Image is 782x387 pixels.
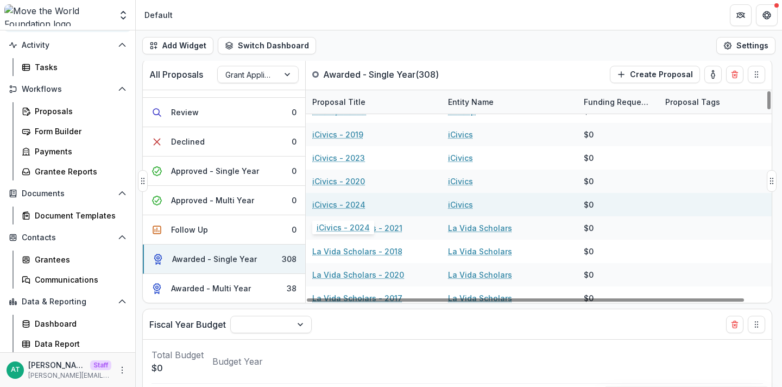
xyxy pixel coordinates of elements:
div: 38 [287,283,297,294]
div: $0 [584,269,594,280]
button: Open Documents [4,185,131,202]
div: Awarded - Multi Year [171,283,251,294]
div: Follow Up [171,224,208,235]
button: Open entity switcher [116,4,131,26]
div: $0 [584,246,594,257]
div: Entity Name [442,90,577,114]
nav: breadcrumb [140,7,177,23]
div: Communications [35,274,122,285]
button: Awarded - Single Year308 [143,245,305,274]
div: 0 [292,195,297,206]
a: La Vida Scholars - 2017 [312,292,402,304]
a: La Vida Scholars - 2021 [312,222,402,234]
button: Open Workflows [4,80,131,98]
a: La Vida Scholars - 2018 [312,246,402,257]
button: Settings [716,37,775,54]
a: Communications [17,271,131,289]
div: Grantees [35,254,122,265]
div: Default [144,9,173,21]
a: Data Report [17,335,131,353]
a: Tasks [17,58,131,76]
div: Declined [171,136,205,147]
p: Total Budget [152,348,204,361]
a: iCivics - 2023 [312,152,365,164]
div: Dashboard [35,318,122,329]
button: Add Widget [142,37,213,54]
div: 0 [292,165,297,177]
button: Get Help [756,4,778,26]
a: La Vida Scholars [448,222,512,234]
button: Create Proposal [610,66,700,83]
button: Awarded - Multi Year38 [143,274,305,303]
a: iCivics [448,199,473,210]
button: Delete card [726,316,743,333]
a: iCivics [448,129,473,140]
div: $0 [584,292,594,304]
button: Delete card [726,66,743,83]
p: All Proposals [149,68,203,81]
a: iCivics [448,152,473,164]
img: Move the World Foundation logo [4,4,111,26]
button: Follow Up0 [143,215,305,245]
div: 0 [292,136,297,147]
div: Funding Requested [577,96,659,108]
div: Document Templates [35,210,122,221]
div: Form Builder [35,126,122,137]
div: Funding Requested [577,90,659,114]
div: 0 [292,224,297,235]
button: Open Activity [4,36,131,54]
button: Open Data & Reporting [4,293,131,310]
div: Approved - Multi Year [171,195,254,206]
button: Declined0 [143,127,305,157]
span: Documents [22,189,113,198]
div: Grantee Reports [35,166,122,177]
div: $0 [584,152,594,164]
button: toggle-assigned-to-me [704,66,722,83]
div: Entity Name [442,96,500,108]
a: Payments [17,142,131,160]
p: Awarded - Single Year ( 308 ) [323,68,439,81]
div: Proposal Title [306,90,442,114]
div: Tasks [35,61,122,73]
div: $0 [584,199,594,210]
a: iCivics - 2020 [312,176,365,187]
p: Budget Year [212,355,263,368]
div: $0 [584,222,594,234]
a: Grantee Reports [17,163,131,180]
a: iCivics - 2024 [312,199,365,210]
a: iCivics [448,176,473,187]
div: 308 [282,253,297,265]
button: Drag [138,170,148,192]
a: Document Templates [17,207,131,224]
button: Review0 [143,98,305,127]
a: La Vida Scholars [448,292,512,304]
a: La Vida Scholars [448,269,512,280]
button: Switch Dashboard [218,37,316,54]
div: Proposals [35,105,122,117]
button: Partners [730,4,752,26]
button: Open Contacts [4,229,131,246]
a: Dashboard [17,315,131,333]
a: Grantees [17,251,131,269]
div: Payments [35,146,122,157]
a: Form Builder [17,122,131,140]
div: Review [171,107,199,118]
span: Activity [22,41,113,50]
a: La Vida Scholars [448,246,512,257]
button: Drag [748,66,765,83]
span: Contacts [22,233,113,242]
div: Approved - Single Year [171,165,259,177]
button: Approved - Multi Year0 [143,186,305,215]
button: Drag [748,316,765,333]
button: Approved - Single Year0 [143,157,305,186]
div: $0 [584,176,594,187]
p: [PERSON_NAME] [28,359,86,371]
span: Workflows [22,85,113,94]
div: Proposal Title [306,96,372,108]
div: Data Report [35,338,122,349]
p: Fiscal Year Budget [149,318,226,331]
div: Proposal Tags [659,96,727,108]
